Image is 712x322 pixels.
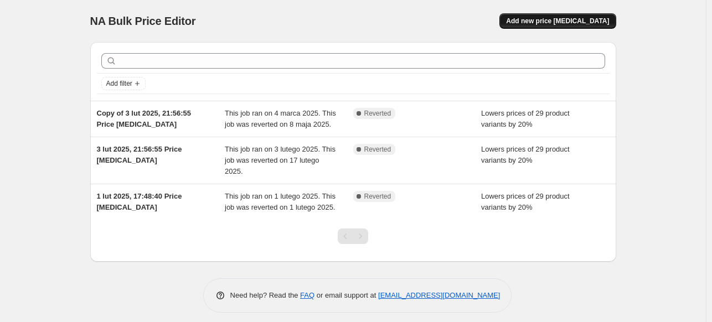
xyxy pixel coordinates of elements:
[499,13,616,29] button: Add new price [MEDICAL_DATA]
[378,291,500,299] a: [EMAIL_ADDRESS][DOMAIN_NAME]
[90,15,196,27] span: NA Bulk Price Editor
[364,192,391,201] span: Reverted
[225,192,336,211] span: This job ran on 1 lutego 2025. This job was reverted on 1 lutego 2025.
[300,291,314,299] a: FAQ
[101,77,146,90] button: Add filter
[506,17,609,25] span: Add new price [MEDICAL_DATA]
[97,109,192,128] span: Copy of 3 lut 2025, 21:56:55 Price [MEDICAL_DATA]
[230,291,301,299] span: Need help? Read the
[106,79,132,88] span: Add filter
[364,109,391,118] span: Reverted
[481,192,570,211] span: Lowers prices of 29 product variants by 20%
[314,291,378,299] span: or email support at
[364,145,391,154] span: Reverted
[481,109,570,128] span: Lowers prices of 29 product variants by 20%
[97,145,182,164] span: 3 lut 2025, 21:56:55 Price [MEDICAL_DATA]
[97,192,182,211] span: 1 lut 2025, 17:48:40 Price [MEDICAL_DATA]
[338,228,368,244] nav: Pagination
[225,109,336,128] span: This job ran on 4 marca 2025. This job was reverted on 8 maja 2025.
[481,145,570,164] span: Lowers prices of 29 product variants by 20%
[225,145,336,175] span: This job ran on 3 lutego 2025. This job was reverted on 17 lutego 2025.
